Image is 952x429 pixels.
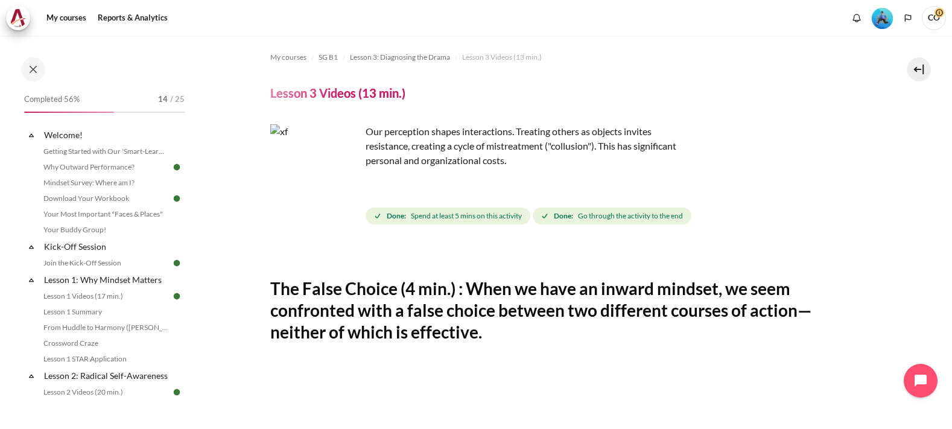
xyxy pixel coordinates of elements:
[366,205,694,227] div: Completion requirements for Lesson 3 Videos (13 min.)
[25,129,37,141] span: Collapse
[25,370,37,382] span: Collapse
[40,256,171,270] a: Join the Kick-Off Session
[171,193,182,204] img: Done
[40,223,171,237] a: Your Buddy Group!
[42,6,90,30] a: My courses
[899,9,917,27] button: Languages
[40,305,171,319] a: Lesson 1 Summary
[40,289,171,303] a: Lesson 1 Videos (17 min.)
[554,211,573,221] strong: Done:
[40,176,171,190] a: Mindset Survey: Where am I?
[40,336,171,351] a: Crossword Craze
[387,211,406,221] strong: Done:
[158,94,168,106] span: 14
[170,94,185,106] span: / 25
[40,352,171,366] a: Lesson 1 STAR Application
[6,6,36,30] a: Architeck Architeck
[40,385,171,399] a: Lesson 2 Videos (20 min.)
[319,50,338,65] a: SG B1
[350,52,450,63] span: Lesson 3: Diagnosing the Drama
[24,112,114,113] div: 56%
[270,50,306,65] a: My courses
[411,211,522,221] span: Spend at least 5 mins on this activity
[94,6,172,30] a: Reports & Analytics
[171,258,182,269] img: Done
[270,278,866,343] h2: The False Choice (4 min.) : When we have an inward mindset, we seem confronted with a false choic...
[42,367,171,384] a: Lesson 2: Radical Self-Awareness
[171,291,182,302] img: Done
[872,7,893,29] div: Level #3
[10,9,27,27] img: Architeck
[848,9,866,27] div: Show notification window with no new notifications
[40,320,171,335] a: From Huddle to Harmony ([PERSON_NAME]'s Story)
[319,52,338,63] span: SG B1
[872,8,893,29] img: Level #3
[270,85,405,101] h4: Lesson 3 Videos (13 min.)
[25,241,37,253] span: Collapse
[922,6,946,30] a: User menu
[42,272,171,288] a: Lesson 1: Why Mindset Matters
[270,52,306,63] span: My courses
[25,274,37,286] span: Collapse
[171,387,182,398] img: Done
[40,191,171,206] a: Download Your Workbook
[462,50,542,65] a: Lesson 3 Videos (13 min.)
[171,162,182,173] img: Done
[462,52,542,63] span: Lesson 3 Videos (13 min.)
[578,211,683,221] span: Go through the activity to the end
[24,94,80,106] span: Completed 56%
[922,6,946,30] span: CO
[270,48,866,67] nav: Navigation bar
[40,144,171,159] a: Getting Started with Our 'Smart-Learning' Platform
[350,50,450,65] a: Lesson 3: Diagnosing the Drama
[40,207,171,221] a: Your Most Important "Faces & Places"
[40,160,171,174] a: Why Outward Performance?
[42,127,171,143] a: Welcome!
[270,124,361,215] img: xf
[867,7,898,29] a: Level #3
[270,124,693,168] p: Our perception shapes interactions. Treating others as objects invites resistance, creating a cyc...
[42,238,171,255] a: Kick-Off Session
